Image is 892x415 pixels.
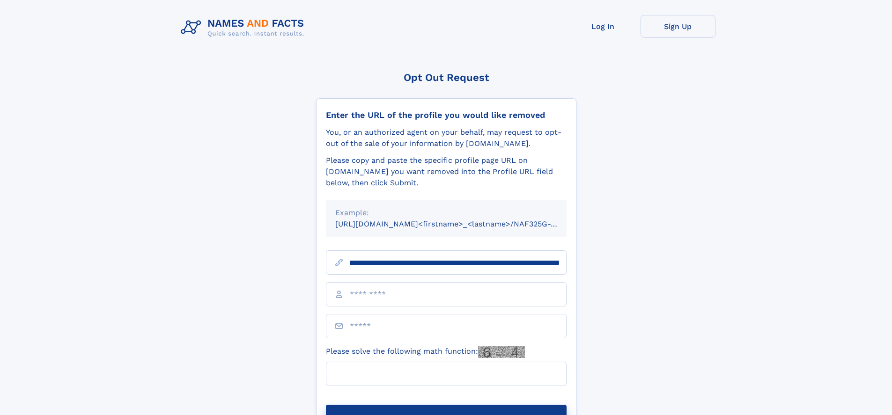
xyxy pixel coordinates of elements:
[335,207,557,218] div: Example:
[326,155,567,189] div: Please copy and paste the specific profile page URL on [DOMAIN_NAME] you want removed into the Pr...
[335,219,584,228] small: [URL][DOMAIN_NAME]<firstname>_<lastname>/NAF325G-xxxxxxxx
[641,15,715,38] a: Sign Up
[316,72,576,83] div: Opt Out Request
[326,127,567,149] div: You, or an authorized agent on your behalf, may request to opt-out of the sale of your informatio...
[177,15,312,40] img: Logo Names and Facts
[326,110,567,120] div: Enter the URL of the profile you would like removed
[566,15,641,38] a: Log In
[326,346,525,358] label: Please solve the following math function:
